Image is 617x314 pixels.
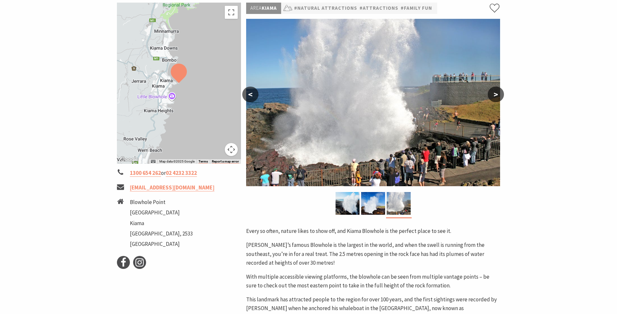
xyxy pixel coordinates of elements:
p: [PERSON_NAME]’s famous Blowhole is the largest in the world, and when the swell is running from t... [246,241,500,267]
a: Open this area in Google Maps (opens a new window) [119,155,140,164]
li: or [117,169,241,177]
img: Google [119,155,140,164]
button: > [488,87,504,102]
a: Report a map error [212,160,239,163]
img: Kiama Blowhole [387,192,411,215]
button: Keyboard shortcuts [151,159,155,164]
p: Every so often, nature likes to show off, and Kiama Blowhole is the perfect place to see it. [246,227,500,235]
img: Kiama Blowhole [246,19,500,186]
img: Kiama Blowhole [361,192,385,215]
p: Kiama [246,3,281,14]
a: Terms (opens in new tab) [199,160,208,163]
a: 1300 654 262 [130,169,161,177]
span: Map data ©2025 Google [159,160,195,163]
a: #Attractions [360,4,398,12]
a: [EMAIL_ADDRESS][DOMAIN_NAME] [130,184,214,191]
li: [GEOGRAPHIC_DATA] [130,240,193,248]
button: < [242,87,258,102]
span: Area [250,5,262,11]
a: #Family Fun [401,4,432,12]
a: #Natural Attractions [294,4,357,12]
li: Kiama [130,219,193,228]
li: [GEOGRAPHIC_DATA] [130,208,193,217]
a: 02 4232 3322 [166,169,197,177]
img: Close up of the Kiama Blowhole [336,192,360,215]
li: [GEOGRAPHIC_DATA], 2533 [130,229,193,238]
p: With multiple accessible viewing platforms, the blowhole can be seen from multiple vantage points... [246,272,500,290]
li: Blowhole Point [130,198,193,207]
button: Toggle fullscreen view [225,6,238,19]
button: Map camera controls [225,143,238,156]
